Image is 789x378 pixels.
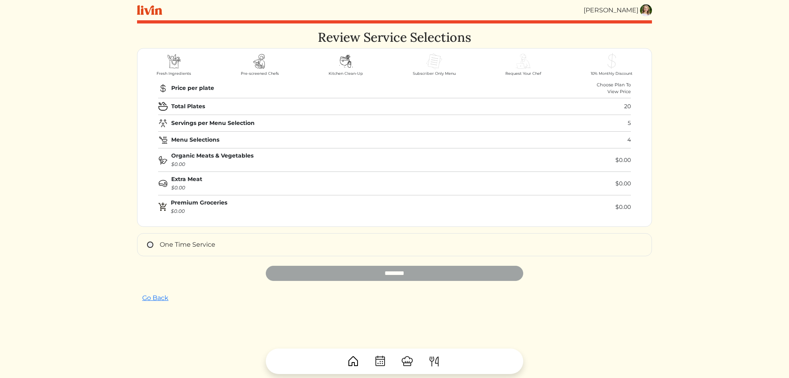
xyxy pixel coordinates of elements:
h2: Review Service Selections [137,30,652,45]
div: $0.00 [615,203,631,211]
span: Pre-screened Chefs [241,71,279,76]
img: House-9bf13187bcbb5817f509fe5e7408150f90897510c4275e13d0d5fca38e0b5951.svg [347,355,360,368]
span: 10% Monthly Discount [591,71,632,76]
img: CalendarDots-5bcf9d9080389f2a281d69619e1c85352834be518fbc73d9501aef674afc0d57.svg [374,355,387,368]
img: natural-food-24e544fcef0d753ee7478663568a396ddfcde3812772f870894636ce272f7b23.svg [158,155,168,165]
img: dollar-sign-c787b54663545791546138f1ba5c1d20e544488fcf8b75bba7ee5b9edf1e0168.svg [158,84,168,93]
span: Kitchen Clean-Up [329,71,363,76]
span: One Time Service [160,241,215,248]
strong: Servings per Menu Selection [171,119,255,127]
img: shopping-bag-3fe9fdf43c70cd0f07ddb1d918fa50fd9965662e60047f57cd2cdb62210a911f.svg [164,52,184,71]
img: steak-6e08c93e7e9ec255f9c954c9348fbf7018d170ae40dd418b91ae326e65f4af43.svg [158,179,168,188]
strong: Premium Groceries [171,199,227,206]
img: ChefHat-a374fb509e4f37eb0702ca99f5f64f3b6956810f32a249b33092029f8484b388.svg [401,355,414,368]
strong: Extra Meat [171,175,202,183]
img: ForkKnife-55491504ffdb50bab0c1e09e7649658475375261d09fd45db06cec23bce548bf.svg [428,355,441,368]
a: Go Back [137,290,174,306]
span: $0.00 [171,161,185,167]
img: order-chef-services-gray-5311b088c588e7f81a1b44984b8bd9354a0bc3e2939046b88c9f094e3349b67a.svg [514,52,533,71]
img: dollar-gray-6cde5386bade969231d86ccff65d1bced1205a79508ceaa2c7bca2e6104a75cb.svg [602,52,621,71]
span: Fresh Ingredients [157,71,191,76]
input: One Time Service [147,242,153,248]
img: livin-logo-a0d97d1a881af30f6274990eb6222085a2533c92bbd1e4f22c21b4f0d0e3210c.svg [137,5,162,15]
div: 5 [628,119,631,127]
img: users-group-f3c9345611b1a2b1092ab9a4f439ac097d827a523e23c74d1db29542e094688d.svg [158,118,168,128]
div: [PERSON_NAME] [584,6,638,15]
div: Choose Plan To View Price [597,82,631,95]
div: 4 [627,136,631,144]
img: plate_medium_icon-e045dfd5cac101296ac37c6c512ae1b2bf7298469c6406fb320d813940e28050.svg [158,101,168,111]
strong: Organic Meats & Vegetables [171,152,253,159]
img: menu-gray-214804dd684e9fa7622d0f8cf2437a7a7b9d0f497ec68117c5c18299aa369cfe.svg [425,52,444,71]
img: add_shopping_cart-b0dd1793611ace618573b39d18508871c080986b1333758cd0339b587658d249.svg [158,202,168,212]
strong: Menu Selections [171,136,219,144]
span: $0.00 [171,208,185,214]
span: Request Your Chef [505,71,541,76]
img: a889eb8ac75f3e9ca091f00328ba8a1d [640,4,652,16]
div: $0.00 [615,179,631,188]
strong: Total Plates [171,102,205,111]
img: dishes-d6934137296c20fa1fbd2b863cbcc29b0ee9867785c1462d0468fec09d0b8e2d.svg [336,52,356,71]
div: 20 [624,102,631,111]
strong: Price per plate [171,84,214,92]
div: $0.00 [615,156,631,164]
span: $0.00 [171,185,185,191]
img: chef-badb71c08a8f5ffc52cdcf2d2ad30fe731140de9f2fb1f8ce126cf7b01e74f51.svg [250,52,269,71]
img: pan-03-22b2d27afe76b5b8ac93af3fa79042a073eb7c635289ef4c7fe901eadbf07da4.svg [158,135,168,145]
span: Subscriber Only Menu [413,71,456,76]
